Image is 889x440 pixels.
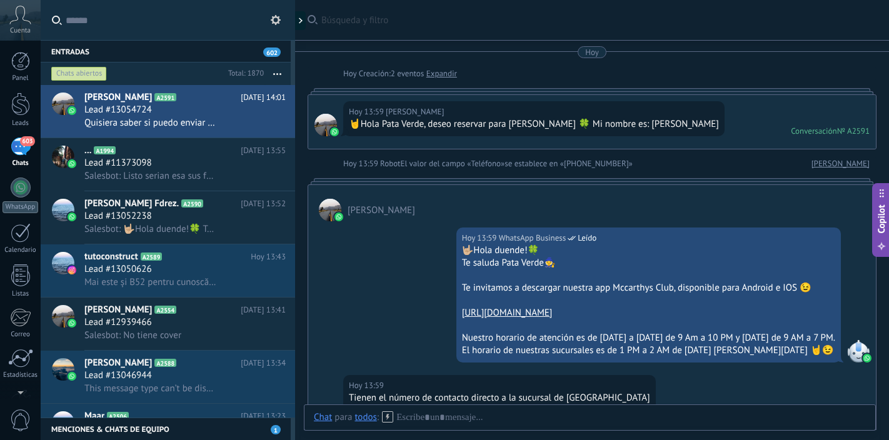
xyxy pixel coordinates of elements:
span: Maar [84,410,104,422]
span: : [377,411,379,424]
span: [PERSON_NAME] [84,357,152,369]
span: Salesbot: 🤟🏼Hola duende!🍀 Te saluda Pata Verde🧙 Te invitamos a descargar nuestra app Mccarthys Cl... [84,223,217,235]
a: avataricon[PERSON_NAME]A2588[DATE] 13:34Lead #13046944This message type can’t be displayed becaus... [41,351,295,403]
div: Total: 1870 [223,67,264,80]
span: A2588 [154,359,176,367]
div: Estadísticas [3,371,39,379]
span: Salesbot: Listo serian esa sus facturas pendientes [84,170,217,182]
span: 1 [271,425,281,434]
span: [DATE] 13:34 [241,357,286,369]
img: waba.svg [863,354,871,362]
div: № A2591 [837,126,870,136]
span: Lead #13050626 [84,263,152,276]
div: WhatsApp [3,201,38,213]
span: nati [348,204,415,216]
div: Correo [3,331,39,339]
a: avataricon[PERSON_NAME]A2591[DATE] 14:01Lead #13054724Quisiera saber si puedo enviar un Didi entr... [41,85,295,137]
a: avataricon[PERSON_NAME] Fdrez.A2590[DATE] 13:52Lead #13052238Salesbot: 🤟🏼Hola duende!🍀 Te saluda ... [41,191,295,244]
span: [PERSON_NAME] [84,304,152,316]
div: Hoy [343,67,359,80]
span: [PERSON_NAME] Fdrez. [84,197,179,210]
img: waba.svg [330,127,339,136]
span: Mai este și B52 pentru cunoscători 🫵🫵🫵😅😅 [84,276,217,288]
a: [PERSON_NAME] [811,157,870,170]
span: Búsqueda y filtro [321,14,876,26]
div: Te invitamos a descargar nuestra app Mccarthys Club, disponible para Android e IOS 😉 [462,282,835,294]
span: Lead #12939466 [84,316,152,329]
span: WhatsApp Business [847,340,870,362]
span: ... [84,144,91,157]
div: El horario de nuestras sucursales es de 1 PM a 2 AM de [DATE] [PERSON_NAME][DATE] 🤘😉 [462,344,835,357]
span: Lead #13054724 [84,104,152,116]
div: Te saluda Pata Verde🧙 [462,257,835,269]
img: icon [68,106,76,115]
span: A2554 [154,306,176,314]
span: [DATE] 13:52 [241,197,286,210]
span: nati [314,114,337,136]
div: todos [354,411,376,422]
span: Lead #11373098 [84,157,152,169]
span: [DATE] 13:23 [241,410,286,422]
div: 🤘Hola Pata Verde, deseo reservar para [PERSON_NAME] 🍀 Mi nombre es: [PERSON_NAME] [349,118,719,131]
img: icon [68,159,76,168]
div: Menciones & Chats de equipo [41,417,291,440]
span: nati [386,106,444,118]
div: Conversación [791,126,837,136]
img: icon [68,266,76,274]
span: para [334,411,352,424]
span: Lead #13046944 [84,369,152,382]
div: Hoy 13:59 [343,157,380,170]
img: icon [68,319,76,327]
div: Hoy 13:59 [462,232,499,244]
span: [DATE] 13:41 [241,304,286,316]
div: Calendario [3,246,39,254]
div: Creación: [343,67,457,80]
span: A2590 [181,199,203,207]
span: tutoconstruct [84,251,138,263]
span: [DATE] 14:01 [241,91,286,104]
a: avataricontutoconstructA2589Hoy 13:43Lead #13050626Mai este și B52 pentru cunoscători 🫵🫵🫵😅😅 [41,244,295,297]
span: Copilot [875,205,888,234]
a: [URL][DOMAIN_NAME] [462,307,553,319]
span: [PERSON_NAME] [84,91,152,104]
span: A2589 [141,252,163,261]
span: 2 eventos [391,67,424,80]
div: Hoy 13:59 [349,106,386,118]
div: Entradas [41,40,291,62]
span: 603 [20,136,34,146]
span: Leído [578,232,596,244]
span: Hoy 13:43 [251,251,286,263]
span: A2506 [107,412,129,420]
img: waba.svg [334,212,343,221]
span: Robot [380,158,400,169]
span: Cuenta [10,27,31,35]
span: se establece en «[PHONE_NUMBER]» [505,157,633,170]
span: A1994 [94,146,116,154]
div: Leads [3,119,39,127]
div: Panel [3,74,39,82]
span: Quisiera saber si puedo enviar un Didi entrega y recibirla [84,117,217,129]
div: Hoy [585,46,599,58]
span: 602 [263,47,281,57]
span: Lead #13052238 [84,210,152,222]
div: Tienen el número de contacto directo a la sucursal de [GEOGRAPHIC_DATA] [349,392,650,404]
span: [DATE] 13:55 [241,144,286,157]
span: A2591 [154,93,176,101]
img: icon [68,212,76,221]
div: Nuestro horario de atención es de [DATE] a [DATE] de 9 Am a 10 PM y [DATE] de 9 AM a 7 PM. [462,332,835,344]
span: Salesbot: No tiene cover [84,329,181,341]
div: 🤟🏼Hola duende!🍀 [462,244,835,257]
a: avataricon[PERSON_NAME]A2554[DATE] 13:41Lead #12939466Salesbot: No tiene cover [41,297,295,350]
span: WhatsApp Business [499,232,566,244]
div: Listas [3,290,39,298]
div: Hoy 13:59 [349,379,386,392]
div: Chats abiertos [51,66,107,81]
div: Mostrar [293,11,306,30]
img: icon [68,372,76,381]
a: Expandir [426,67,457,80]
span: El valor del campo «Teléfono» [401,157,505,170]
span: This message type can’t be displayed because it’s not supported yet. [84,382,217,394]
div: Chats [3,159,39,167]
span: nati [319,199,341,221]
a: avataricon...A1994[DATE] 13:55Lead #11373098Salesbot: Listo serian esa sus facturas pendientes [41,138,295,191]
